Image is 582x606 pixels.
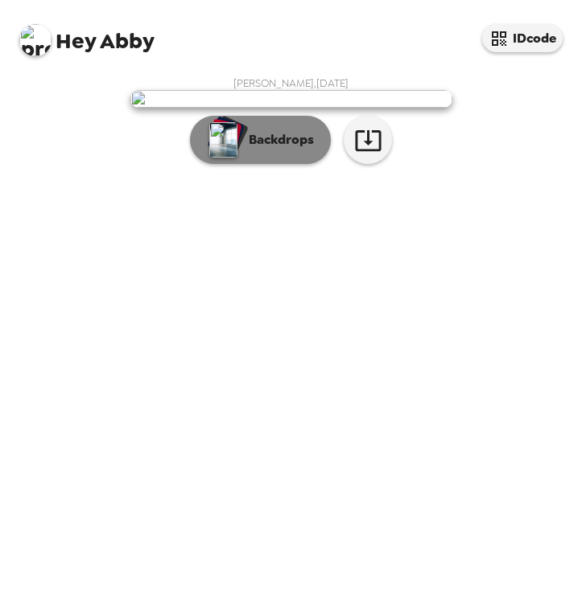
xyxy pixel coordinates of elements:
[190,116,331,164] button: Backdrops
[19,16,155,52] span: Abby
[56,27,96,55] span: Hey
[19,24,52,56] img: profile pic
[482,24,563,52] button: IDcode
[130,90,452,108] img: user
[233,76,349,90] span: [PERSON_NAME] , [DATE]
[241,130,314,149] p: Backdrops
